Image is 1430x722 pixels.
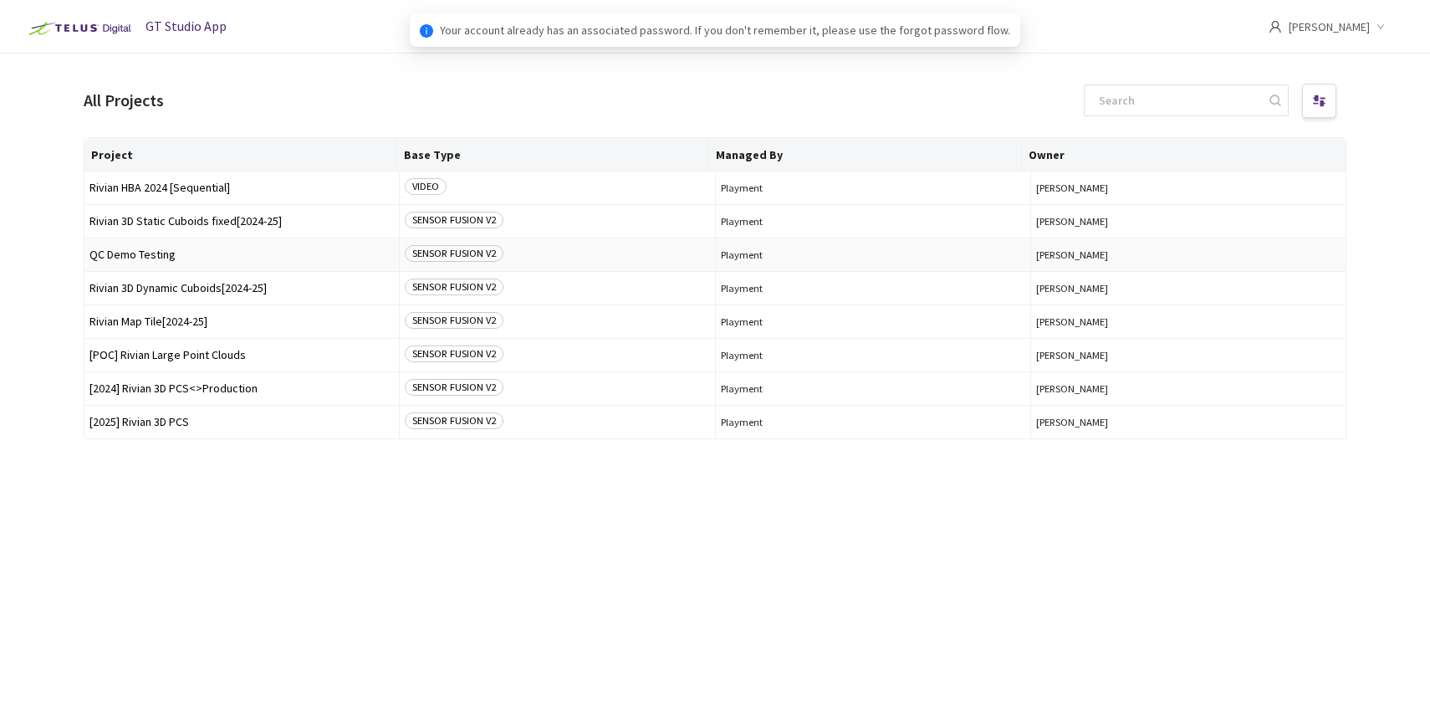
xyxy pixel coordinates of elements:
span: Playment [721,416,1025,428]
span: SENSOR FUSION V2 [405,245,503,262]
span: Playment [721,282,1025,294]
th: Owner [1022,138,1335,172]
span: Playment [721,349,1025,361]
span: user [1269,20,1282,33]
input: Search [1089,85,1267,115]
th: Project [84,138,397,172]
span: VIDEO [405,178,447,195]
button: [PERSON_NAME] [1036,248,1341,261]
span: SENSOR FUSION V2 [405,379,503,396]
button: [PERSON_NAME] [1036,315,1341,328]
span: SENSOR FUSION V2 [405,279,503,295]
span: QC Demo Testing [89,248,394,261]
button: [PERSON_NAME] [1036,215,1341,228]
span: Rivian Map Tile[2024-25] [89,315,394,328]
div: All Projects [84,87,164,113]
span: Playment [721,215,1025,228]
span: [POC] Rivian Large Point Clouds [89,349,394,361]
button: [PERSON_NAME] [1036,182,1341,194]
span: down [1376,23,1385,31]
button: [PERSON_NAME] [1036,382,1341,395]
button: [PERSON_NAME] [1036,282,1341,294]
img: Telus [20,15,136,42]
span: SENSOR FUSION V2 [405,312,503,329]
span: Your account already has an associated password. If you don't remember it, please use the forgot ... [440,21,1010,39]
span: Rivian 3D Static Cuboids fixed[2024-25] [89,215,394,228]
span: GT Studio App [146,18,227,34]
th: Base Type [397,138,710,172]
span: SENSOR FUSION V2 [405,212,503,228]
span: SENSOR FUSION V2 [405,346,503,362]
span: SENSOR FUSION V2 [405,412,503,429]
button: [PERSON_NAME] [1036,349,1341,361]
span: Playment [721,315,1025,328]
span: Playment [721,382,1025,395]
th: Managed By [709,138,1022,172]
span: [2024] Rivian 3D PCS<>Production [89,382,394,395]
span: info-circle [420,24,433,38]
span: Playment [721,248,1025,261]
span: [2025] Rivian 3D PCS [89,416,394,428]
span: Playment [721,182,1025,194]
button: [PERSON_NAME] [1036,416,1341,428]
span: Rivian 3D Dynamic Cuboids[2024-25] [89,282,394,294]
span: Rivian HBA 2024 [Sequential] [89,182,394,194]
